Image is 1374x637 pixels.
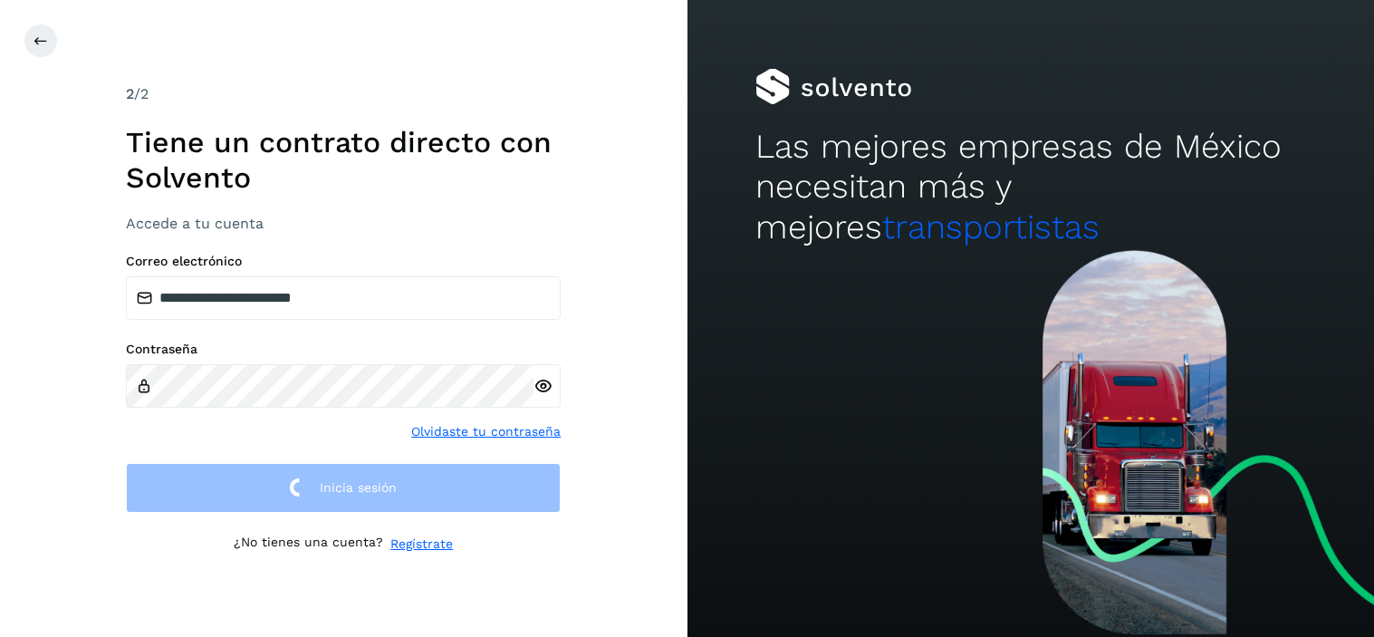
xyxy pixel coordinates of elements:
[755,127,1305,247] h2: Las mejores empresas de México necesitan más y mejores
[126,125,561,195] h1: Tiene un contrato directo con Solvento
[126,254,561,269] label: Correo electrónico
[882,208,1100,246] span: transportistas
[126,463,561,513] button: Inicia sesión
[126,83,561,105] div: /2
[390,535,453,554] a: Regístrate
[320,481,397,494] span: Inicia sesión
[126,215,561,232] h3: Accede a tu cuenta
[411,422,561,441] a: Olvidaste tu contraseña
[234,535,383,554] p: ¿No tienes una cuenta?
[126,342,561,357] label: Contraseña
[126,85,134,102] span: 2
